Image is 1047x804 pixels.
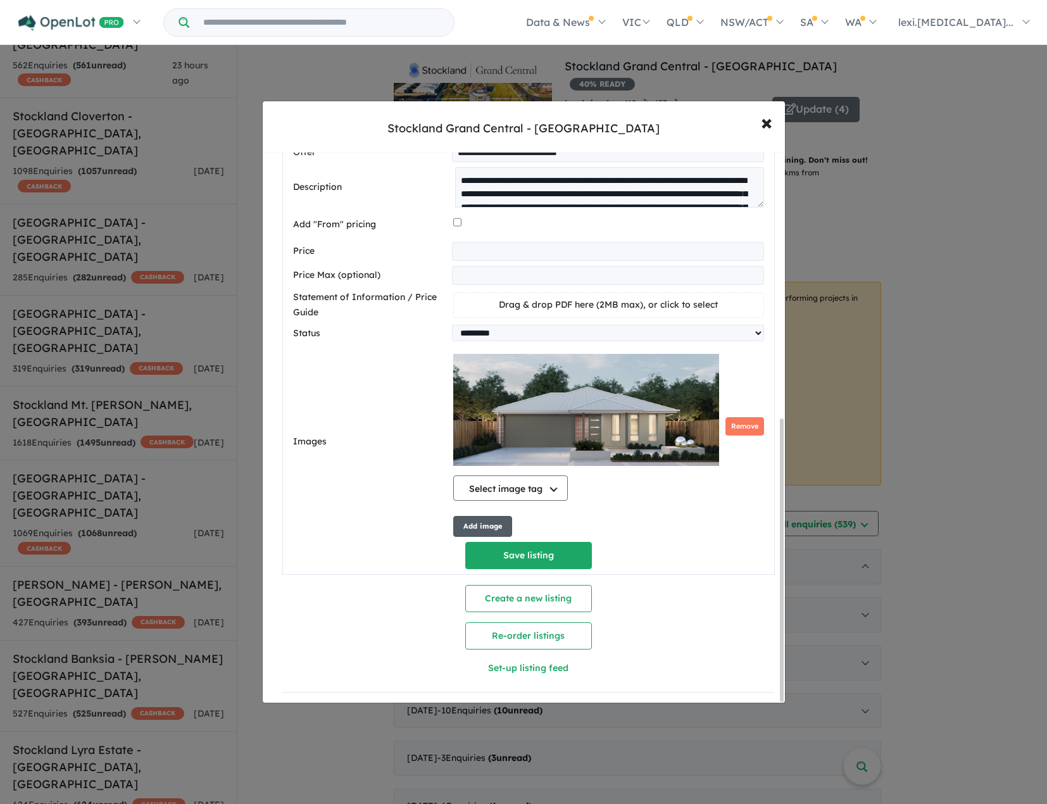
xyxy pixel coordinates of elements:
label: Price [293,244,447,259]
span: lexi.[MEDICAL_DATA]... [898,16,1013,28]
label: Statement of Information / Price Guide [293,290,448,320]
label: Status [293,326,447,341]
button: Save listing [465,542,592,569]
img: Stockland Grand Central - Tarneit - Lot 1810 [453,346,719,473]
label: Images [293,434,448,449]
div: Stockland Grand Central - [GEOGRAPHIC_DATA] [387,120,660,137]
button: Set-up listing feed [405,655,651,682]
span: Drag & drop PDF here (2MB max), or click to select [499,299,718,310]
button: Re-order listings [465,622,592,650]
input: Try estate name, suburb, builder or developer [192,9,451,36]
span: × [761,108,772,135]
button: Remove [725,417,764,436]
label: Add "From" pricing [293,217,448,232]
label: Offer [293,145,447,160]
button: Create a new listing [465,585,592,612]
label: Description [293,180,450,195]
img: Openlot PRO Logo White [18,15,124,31]
label: Price Max (optional) [293,268,447,283]
button: Select image tag [453,475,568,501]
button: Add image [453,516,512,537]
